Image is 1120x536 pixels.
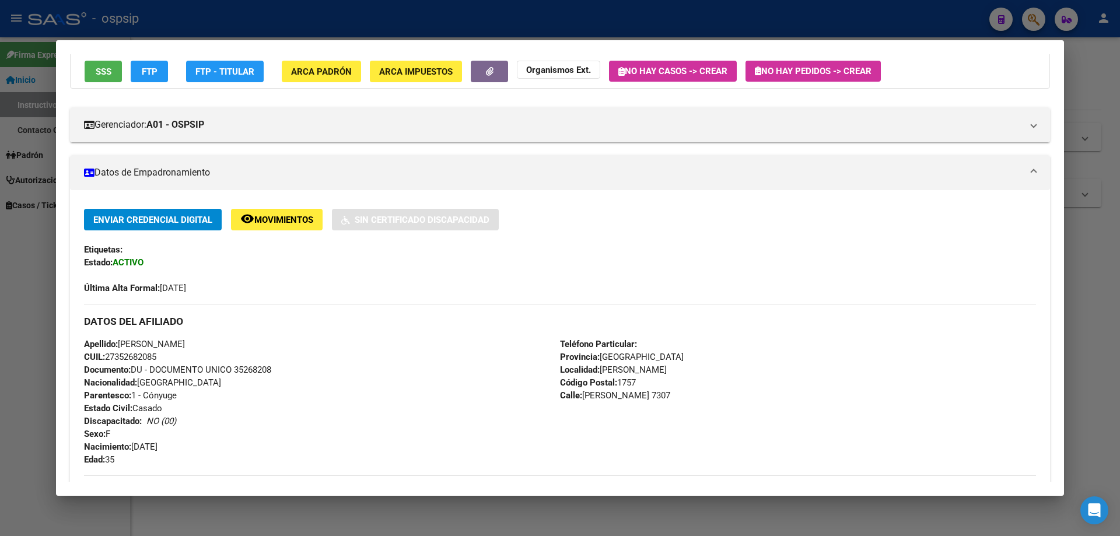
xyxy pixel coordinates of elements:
mat-icon: remove_red_eye [240,212,254,226]
strong: Nacimiento: [84,442,131,452]
span: [GEOGRAPHIC_DATA] [84,377,221,388]
strong: Última Alta Formal: [84,283,160,293]
span: [PERSON_NAME] 7307 [560,390,670,401]
strong: Etiquetas: [84,244,123,255]
span: No hay Pedidos -> Crear [755,66,871,76]
span: Movimientos [254,215,313,225]
strong: Localidad: [560,365,600,375]
span: Sin Certificado Discapacidad [355,215,489,225]
button: SSS [85,61,122,82]
span: 35 [84,454,114,465]
span: FTP [142,66,157,77]
strong: Provincia: [560,352,600,362]
button: ARCA Padrón [282,61,361,82]
strong: ACTIVO [113,257,143,268]
button: ARCA Impuestos [370,61,462,82]
div: Open Intercom Messenger [1080,496,1108,524]
strong: Parentesco: [84,390,131,401]
span: FTP - Titular [195,66,254,77]
span: 1757 [560,377,636,388]
mat-panel-title: Gerenciador: [84,118,1022,132]
strong: A01 - OSPSIP [146,118,204,132]
span: 1 - Cónyuge [84,390,177,401]
button: No hay casos -> Crear [609,61,737,82]
h3: DATOS DEL AFILIADO [84,315,1036,328]
span: [DATE] [84,283,186,293]
button: Sin Certificado Discapacidad [332,209,499,230]
span: Enviar Credencial Digital [93,215,212,225]
span: ARCA Padrón [291,66,352,77]
button: FTP [131,61,168,82]
button: FTP - Titular [186,61,264,82]
strong: Organismos Ext. [526,65,591,75]
i: NO (00) [146,416,176,426]
span: DU - DOCUMENTO UNICO 35268208 [84,365,271,375]
button: Movimientos [231,209,323,230]
strong: Edad: [84,454,105,465]
span: ARCA Impuestos [379,66,453,77]
button: No hay Pedidos -> Crear [745,61,881,82]
span: 27352682085 [84,352,156,362]
span: [PERSON_NAME] [84,339,185,349]
span: SSS [96,66,111,77]
strong: Estado Civil: [84,403,132,414]
strong: CUIL: [84,352,105,362]
strong: Discapacitado: [84,416,142,426]
strong: Calle: [560,390,582,401]
span: F [84,429,110,439]
span: Casado [84,403,162,414]
span: [DATE] [84,442,157,452]
strong: Código Postal: [560,377,617,388]
strong: Apellido: [84,339,118,349]
button: Enviar Credencial Digital [84,209,222,230]
strong: Teléfono Particular: [560,339,637,349]
mat-panel-title: Datos de Empadronamiento [84,166,1022,180]
mat-expansion-panel-header: Gerenciador:A01 - OSPSIP [70,107,1050,142]
strong: Documento: [84,365,131,375]
mat-expansion-panel-header: Datos de Empadronamiento [70,155,1050,190]
span: [GEOGRAPHIC_DATA] [560,352,684,362]
strong: Estado: [84,257,113,268]
strong: Sexo: [84,429,106,439]
span: No hay casos -> Crear [618,66,727,76]
span: [PERSON_NAME] [560,365,667,375]
button: Organismos Ext. [517,61,600,79]
strong: Nacionalidad: [84,377,137,388]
